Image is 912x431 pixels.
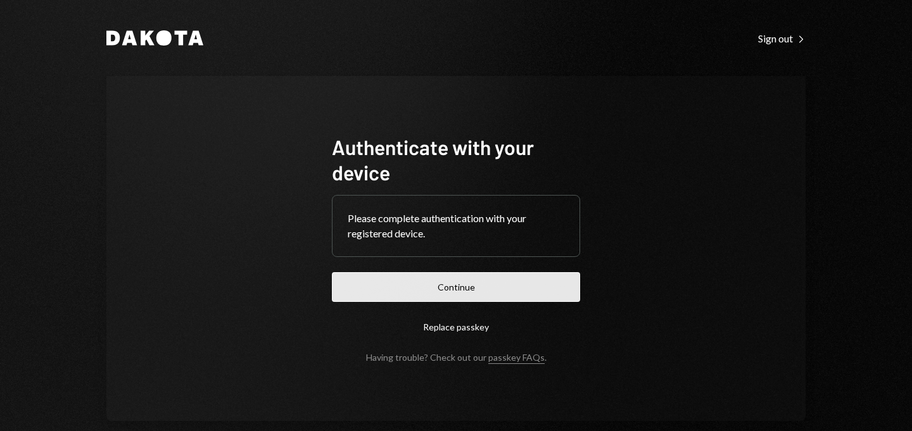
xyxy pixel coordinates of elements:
[758,32,806,45] div: Sign out
[366,352,547,363] div: Having trouble? Check out our .
[758,31,806,45] a: Sign out
[348,211,564,241] div: Please complete authentication with your registered device.
[332,134,580,185] h1: Authenticate with your device
[332,272,580,302] button: Continue
[332,312,580,342] button: Replace passkey
[488,352,545,364] a: passkey FAQs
